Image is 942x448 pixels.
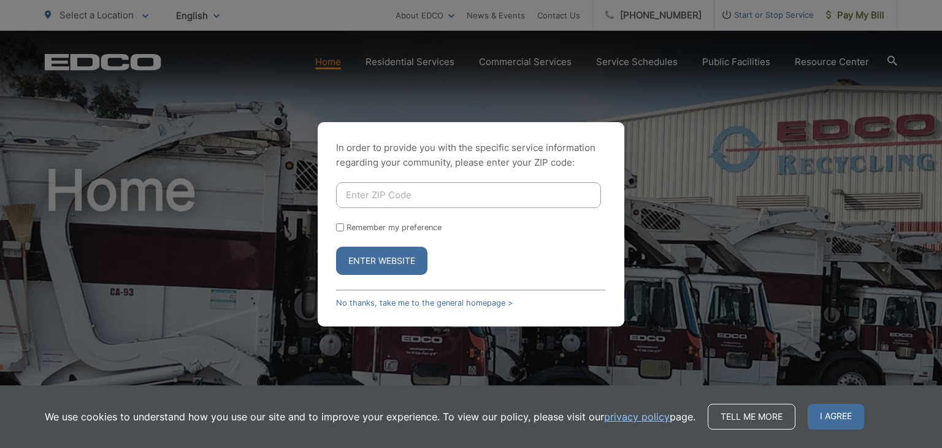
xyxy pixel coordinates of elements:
[808,404,864,430] span: I agree
[45,409,695,424] p: We use cookies to understand how you use our site and to improve your experience. To view our pol...
[336,182,601,208] input: Enter ZIP Code
[336,298,513,307] a: No thanks, take me to the general homepage >
[336,247,427,275] button: Enter Website
[336,141,606,170] p: In order to provide you with the specific service information regarding your community, please en...
[604,409,670,424] a: privacy policy
[708,404,795,430] a: Tell me more
[347,223,442,232] label: Remember my preference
